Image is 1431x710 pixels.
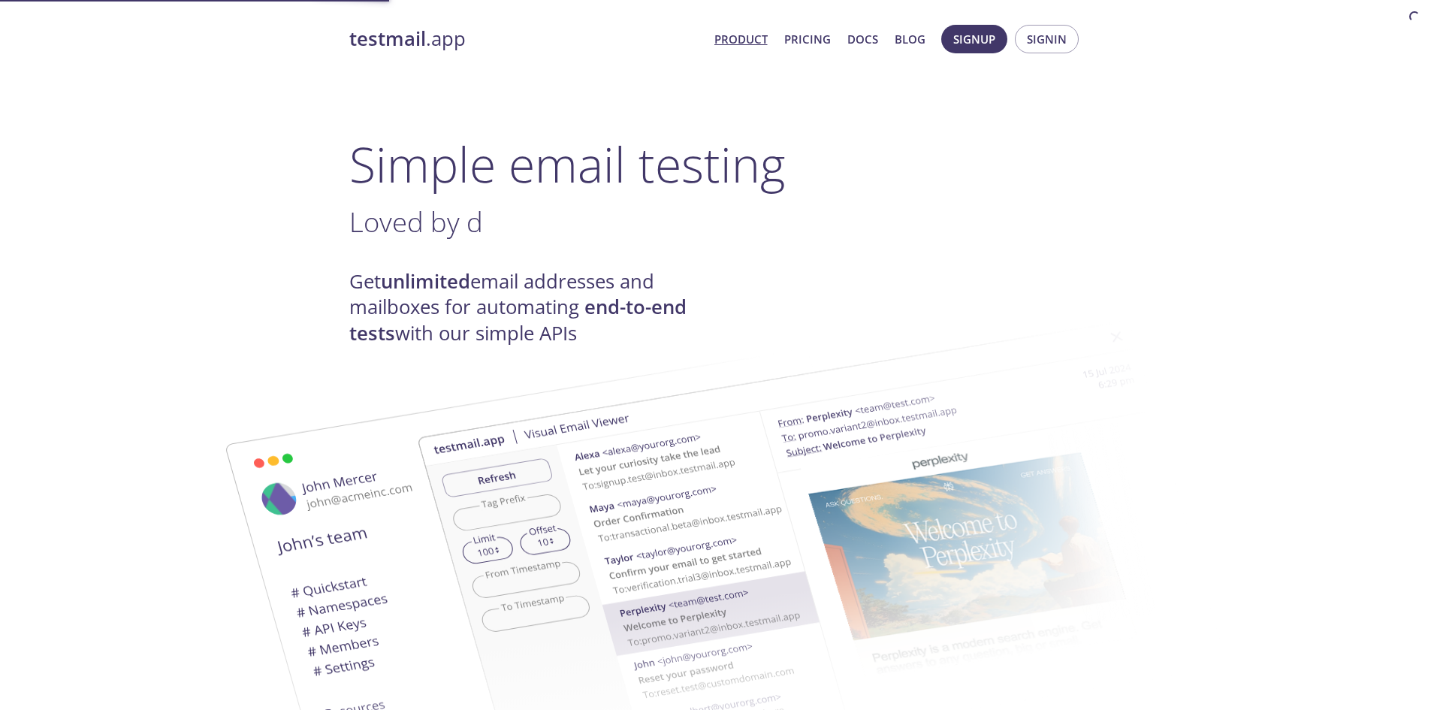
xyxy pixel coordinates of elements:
[349,203,483,240] span: Loved by d
[349,135,1082,193] h1: Simple email testing
[784,29,831,49] a: Pricing
[1027,29,1067,49] span: Signin
[349,26,426,52] strong: testmail
[953,29,995,49] span: Signup
[349,26,702,52] a: testmail.app
[381,268,470,295] strong: unlimited
[1015,25,1079,53] button: Signin
[847,29,878,49] a: Docs
[895,29,925,49] a: Blog
[714,29,768,49] a: Product
[349,294,687,346] strong: end-to-end tests
[941,25,1007,53] button: Signup
[349,269,716,346] h4: Get email addresses and mailboxes for automating with our simple APIs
